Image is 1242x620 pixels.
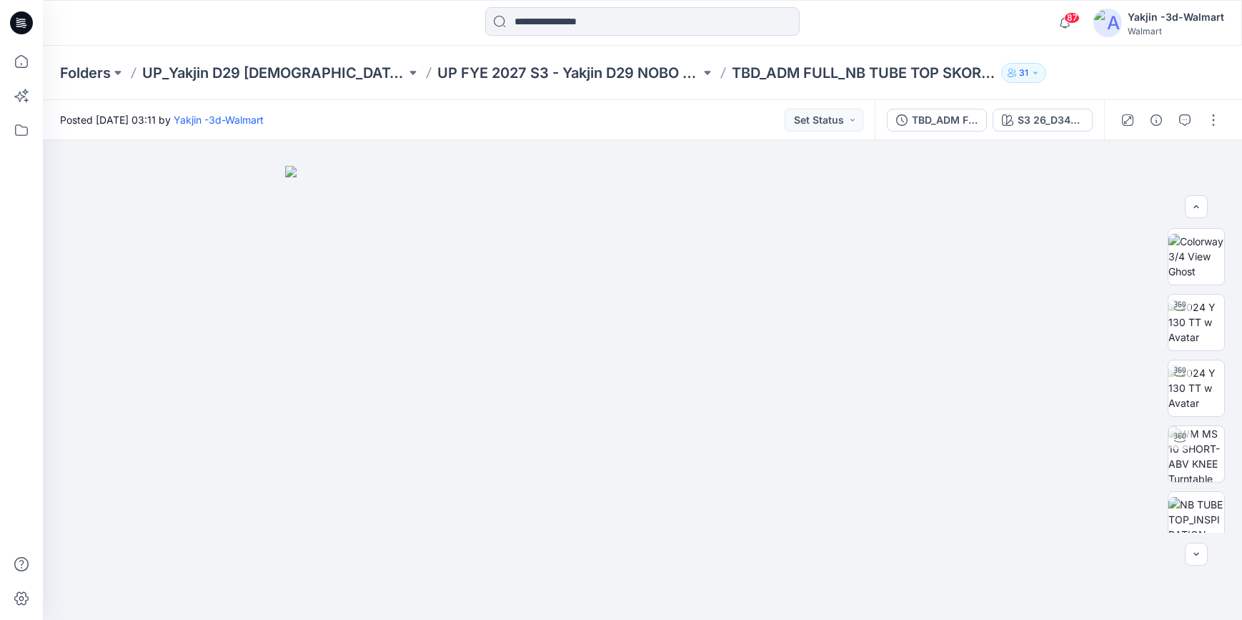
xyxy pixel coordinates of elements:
button: Details [1145,109,1168,132]
button: 31 [1001,63,1046,83]
p: 31 [1019,65,1028,81]
div: Yakjin -3d-Walmart [1128,9,1224,26]
img: avatar [1093,9,1122,37]
a: UP FYE 2027 S3 - Yakjin D29 NOBO [DEMOGRAPHIC_DATA] Sleepwear [437,63,701,83]
span: Posted [DATE] 03:11 by [60,112,264,127]
img: NB TUBE TOP_INSPIRATION [1168,497,1224,542]
a: UP_Yakjin D29 [DEMOGRAPHIC_DATA] Sleep [142,63,406,83]
a: Yakjin -3d-Walmart [174,114,264,126]
span: 87 [1064,12,1080,24]
p: TBD_ADM FULL_NB TUBE TOP SKORT SET [732,63,995,83]
div: TBD_ADM FULL_NB TUBE TOP SKORT SET [912,112,978,128]
button: S3 26_D34_NB_KNIT STRIPE 3 v1 rpt_CW23_WINTER WHITE_WM [993,109,1093,132]
img: 2024 Y 130 TT w Avatar [1168,300,1224,345]
div: Walmart [1128,26,1224,36]
img: Colorway 3/4 View Ghost [1168,234,1224,279]
img: 2024 Y 130 TT w Avatar [1168,365,1224,410]
img: WM MS 10 SHORT-ABV KNEE Turntable with Avatar [1168,426,1224,482]
div: S3 26_D34_NB_KNIT STRIPE 3 v1 rpt_CW23_WINTER WHITE_WM [1018,112,1083,128]
button: TBD_ADM FULL_NB TUBE TOP SKORT SET [887,109,987,132]
a: Folders [60,63,111,83]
